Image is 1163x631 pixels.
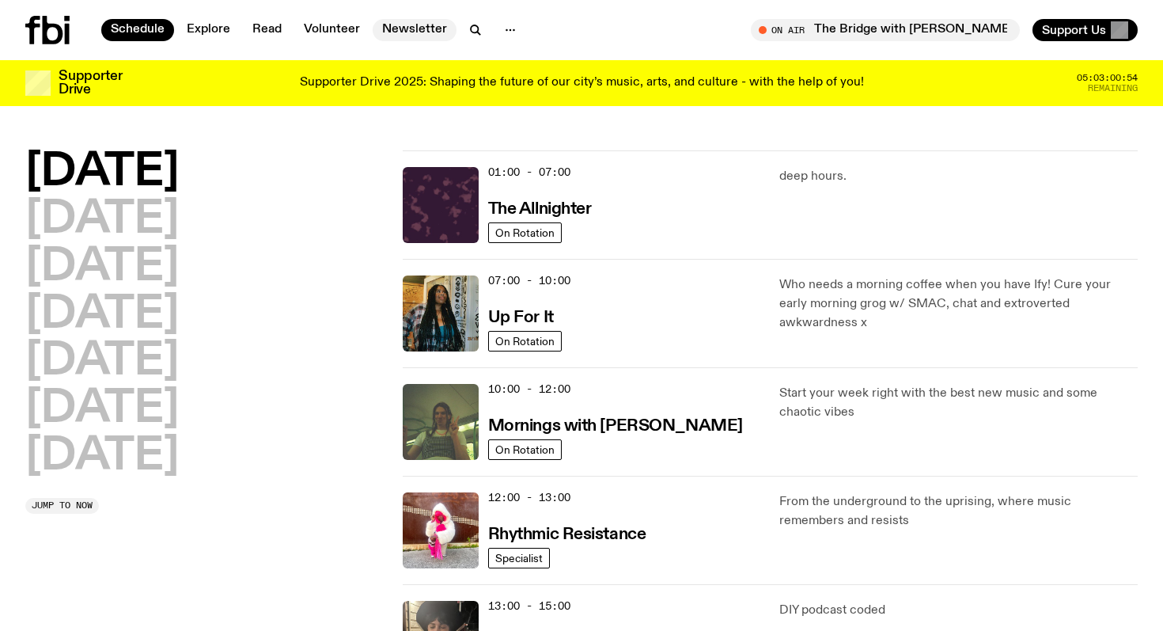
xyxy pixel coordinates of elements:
a: Schedule [101,19,174,41]
p: Who needs a morning coffee when you have Ify! Cure your early morning grog w/ SMAC, chat and extr... [779,276,1138,333]
p: From the underground to the uprising, where music remembers and resists [779,492,1138,530]
span: 13:00 - 15:00 [488,599,570,614]
h3: Up For It [488,310,554,326]
span: On Rotation [495,443,555,455]
a: Read [243,19,291,41]
p: Start your week right with the best new music and some chaotic vibes [779,384,1138,422]
a: Explore [177,19,240,41]
span: Specialist [495,552,543,564]
a: On Rotation [488,222,562,243]
a: Up For It [488,306,554,326]
a: On Rotation [488,331,562,352]
span: 12:00 - 13:00 [488,490,570,505]
button: [DATE] [25,150,179,195]
button: [DATE] [25,198,179,242]
span: Support Us [1042,23,1106,37]
button: [DATE] [25,435,179,479]
button: Support Us [1032,19,1138,41]
a: Newsletter [373,19,456,41]
button: [DATE] [25,245,179,290]
a: Volunteer [294,19,369,41]
h3: The Allnighter [488,201,592,218]
span: Remaining [1088,84,1138,93]
h3: Rhythmic Resistance [488,526,646,543]
button: [DATE] [25,387,179,431]
button: [DATE] [25,293,179,337]
button: On AirThe Bridge with [PERSON_NAME] [751,19,1020,41]
button: Jump to now [25,498,99,514]
p: deep hours. [779,167,1138,186]
span: On Rotation [495,335,555,347]
img: Attu crouches on gravel in front of a brown wall. They are wearing a white fur coat with a hood, ... [403,492,479,568]
span: 10:00 - 12:00 [488,382,570,397]
button: [DATE] [25,340,179,384]
span: 01:00 - 07:00 [488,165,570,180]
a: Rhythmic Resistance [488,523,646,543]
span: 07:00 - 10:00 [488,273,570,288]
a: Mornings with [PERSON_NAME] [488,415,743,435]
h3: Supporter Drive [59,70,122,97]
span: 05:03:00:54 [1077,74,1138,82]
img: Jim Kretschmer in a really cute outfit with cute braids, standing on a train holding up a peace s... [403,384,479,460]
span: On Rotation [495,226,555,238]
p: Supporter Drive 2025: Shaping the future of our city’s music, arts, and culture - with the help o... [300,76,864,90]
a: The Allnighter [488,198,592,218]
p: DIY podcast coded [779,601,1138,620]
span: Jump to now [32,501,93,510]
a: Specialist [488,548,550,568]
h3: Mornings with [PERSON_NAME] [488,418,743,435]
a: On Rotation [488,439,562,460]
img: Ify - a Brown Skin girl with black braided twists, looking up to the side with her tongue stickin... [403,276,479,352]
